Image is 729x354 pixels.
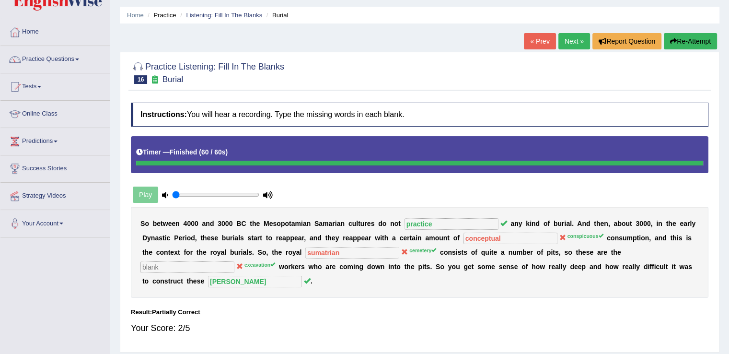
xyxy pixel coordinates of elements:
[281,220,285,227] b: p
[530,220,532,227] b: i
[435,234,440,242] b: o
[572,220,574,227] b: .
[400,234,404,242] b: c
[238,248,241,256] b: r
[409,248,436,253] sup: cemetery
[349,234,353,242] b: a
[250,220,252,227] b: t
[692,220,695,227] b: y
[142,248,145,256] b: t
[643,220,647,227] b: 0
[557,220,562,227] b: u
[175,220,180,227] b: n
[0,19,110,43] a: Home
[198,248,203,256] b: h
[541,248,543,256] b: f
[172,220,175,227] b: e
[221,220,225,227] b: 0
[269,220,273,227] b: e
[162,234,165,242] b: t
[313,234,318,242] b: n
[655,234,659,242] b: a
[524,33,555,49] a: « Prev
[672,220,676,227] b: e
[292,248,296,256] b: y
[651,220,653,227] b: ,
[570,220,572,227] b: l
[222,234,226,242] b: b
[614,234,619,242] b: n
[625,220,630,227] b: u
[558,33,590,49] a: Next »
[519,220,522,227] b: y
[248,234,252,242] b: s
[452,248,456,256] b: s
[348,220,352,227] b: c
[365,234,369,242] b: a
[149,248,152,256] b: e
[364,220,367,227] b: r
[161,220,163,227] b: t
[641,234,645,242] b: o
[547,220,550,227] b: f
[448,248,452,256] b: n
[633,234,637,242] b: p
[407,234,409,242] b: r
[286,248,288,256] b: r
[0,73,110,97] a: Tests
[613,220,617,227] b: a
[140,220,145,227] b: S
[262,248,266,256] b: o
[0,155,110,179] a: Success Stories
[294,234,298,242] b: e
[343,234,345,242] b: r
[178,248,180,256] b: t
[346,234,349,242] b: e
[564,220,566,227] b: i
[195,220,198,227] b: 0
[155,234,159,242] b: a
[447,234,450,242] b: t
[131,103,708,127] h4: You will hear a recording. Type the missing words in each blank.
[278,248,282,256] b: e
[688,234,692,242] b: s
[358,220,360,227] b: t
[639,220,643,227] b: 0
[659,234,663,242] b: n
[131,60,284,84] h2: Practice Listening: Fill In The Blanks
[145,11,176,20] li: Practice
[142,234,147,242] b: D
[332,234,336,242] b: e
[369,234,371,242] b: r
[203,234,207,242] b: h
[0,101,110,125] a: Online Class
[647,220,651,227] b: 0
[217,248,221,256] b: y
[679,234,683,242] b: s
[410,234,412,242] b: t
[202,220,206,227] b: a
[352,220,357,227] b: u
[672,234,677,242] b: h
[272,248,274,256] b: t
[535,220,540,227] b: d
[213,248,217,256] b: o
[229,220,233,227] b: 0
[382,220,387,227] b: o
[291,220,295,227] b: a
[357,234,361,242] b: p
[405,218,498,230] input: blank
[317,234,322,242] b: d
[241,220,246,227] b: C
[264,220,269,227] b: M
[489,248,491,256] b: i
[298,234,302,242] b: a
[296,248,300,256] b: a
[168,220,172,227] b: e
[310,234,313,242] b: a
[150,75,160,84] small: Exam occurring question
[440,248,444,256] b: c
[522,248,527,256] b: b
[378,220,382,227] b: d
[429,234,435,242] b: m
